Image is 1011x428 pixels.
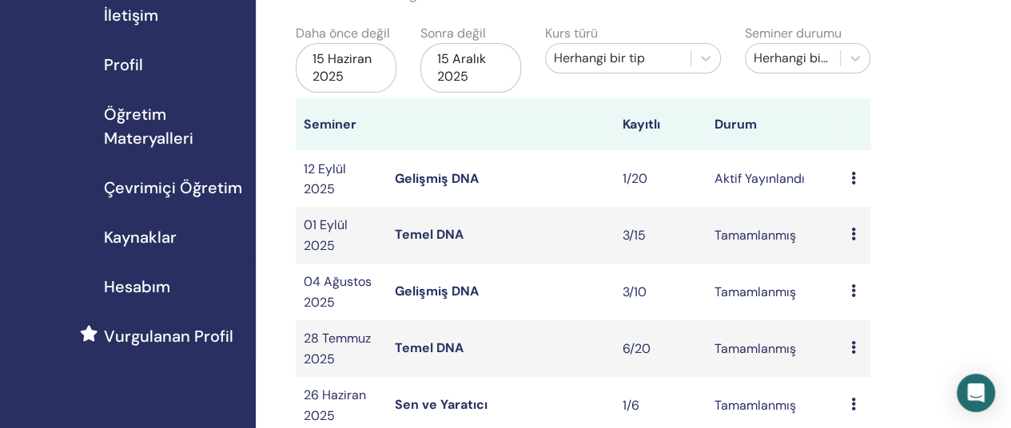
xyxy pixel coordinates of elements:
[395,339,464,356] a: Temel DNA
[714,116,756,133] font: Durum
[623,116,660,133] font: Kayıtlı
[304,273,372,310] font: 04 Ağustos 2025
[104,5,158,26] font: İletişim
[304,160,346,197] font: 12 Eylül 2025
[312,50,372,85] font: 15 Haziran 2025
[714,340,795,357] font: Tamamlanmış
[104,54,143,75] font: Profil
[104,276,170,297] font: Hesabım
[554,50,645,66] font: Herhangi bir tip
[420,25,486,42] font: Sonra değil
[623,283,647,300] font: 3/10
[623,397,639,414] font: 1/6
[104,326,233,347] font: Vurgulanan Profil
[714,170,804,187] font: Aktif Yayınlandı
[304,116,356,133] font: Seminer
[437,50,486,85] font: 15 Aralık 2025
[104,177,242,198] font: Çevrimiçi Öğretim
[104,104,193,149] font: Öğretim Materyalleri
[623,170,647,187] font: 1/20
[104,227,177,248] font: Kaynaklar
[304,330,371,367] font: 28 Temmuz 2025
[623,340,651,357] font: 6/20
[714,227,795,244] font: Tamamlanmış
[745,25,842,42] font: Seminer durumu
[714,283,795,300] font: Tamamlanmış
[957,374,995,412] div: Intercom Messenger'ı açın
[395,170,479,187] a: Gelişmiş DNA
[395,226,464,243] a: Temel DNA
[754,50,867,66] font: Herhangi bir durum
[623,227,646,244] font: 3/15
[395,396,488,413] a: Sen ve Yaratıcı
[296,25,390,42] font: Daha önce değil
[395,283,479,299] a: Gelişmiş DNA
[304,216,348,253] font: 01 Eylül 2025
[304,386,366,423] font: 26 Haziran 2025
[545,25,598,42] font: Kurs türü
[714,397,795,414] font: Tamamlanmış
